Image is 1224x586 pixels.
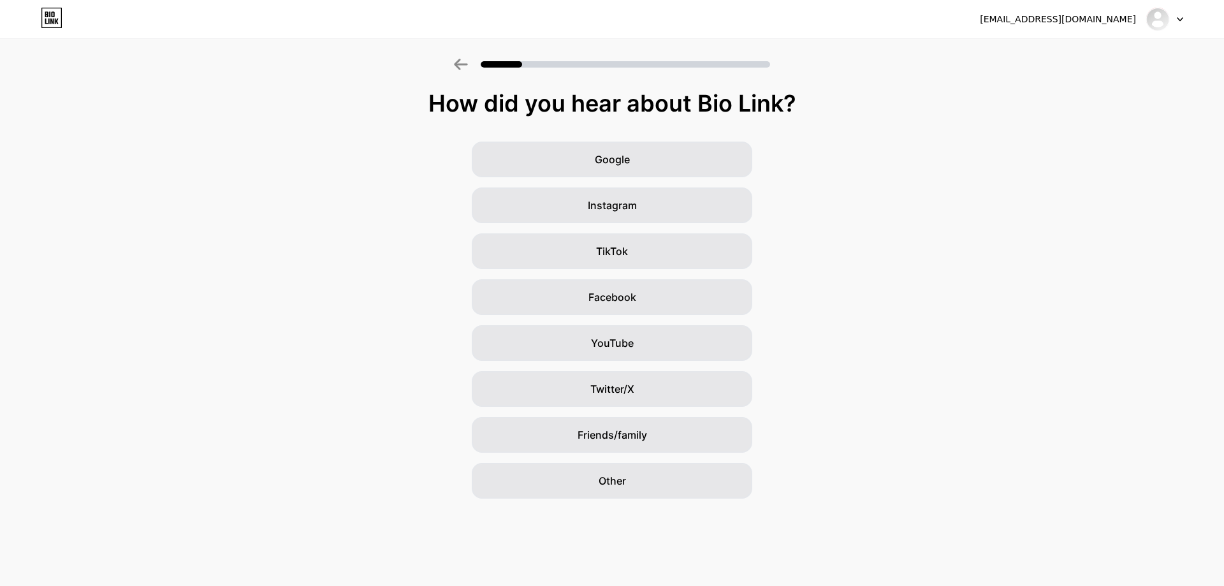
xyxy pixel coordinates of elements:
span: Google [595,152,630,167]
div: [EMAIL_ADDRESS][DOMAIN_NAME] [980,13,1136,26]
img: csgo Tiktok [1146,7,1170,31]
span: Instagram [588,198,637,213]
div: How did you hear about Bio Link? [6,91,1218,116]
span: YouTube [591,335,634,351]
span: Friends/family [578,427,647,443]
span: Facebook [588,289,636,305]
span: Other [599,473,626,488]
span: Twitter/X [590,381,634,397]
span: TikTok [596,244,628,259]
